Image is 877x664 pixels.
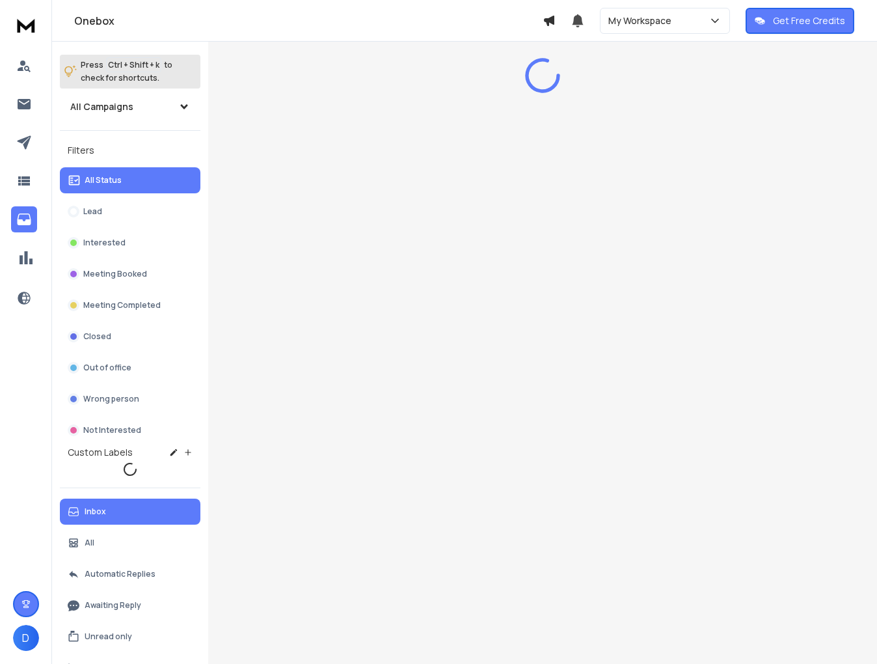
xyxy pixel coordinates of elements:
[13,625,39,651] button: D
[746,8,854,34] button: Get Free Credits
[74,13,543,29] h1: Onebox
[773,14,845,27] p: Get Free Credits
[13,13,39,37] img: logo
[608,14,677,27] p: My Workspace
